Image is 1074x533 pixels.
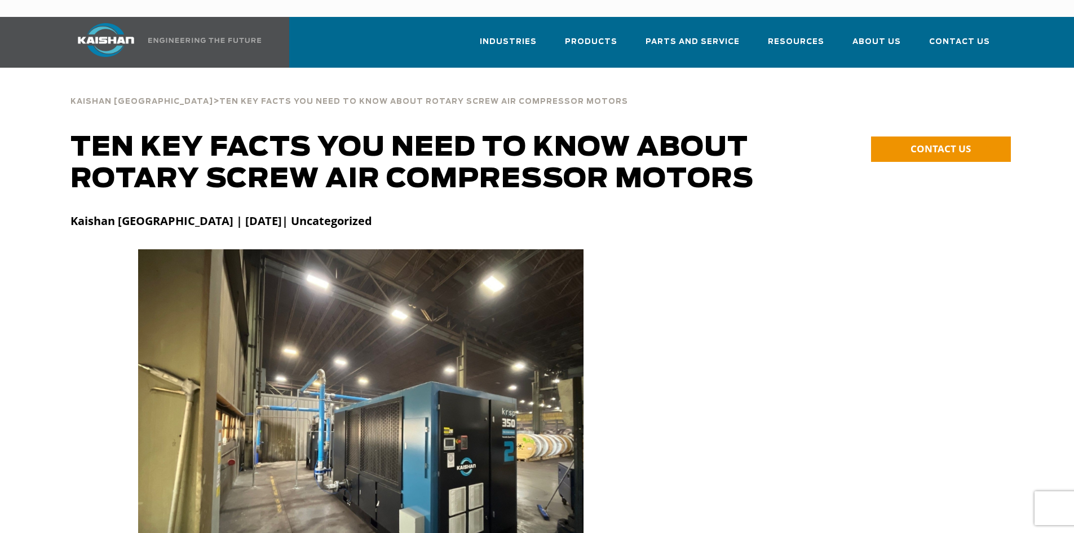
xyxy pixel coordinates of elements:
[852,36,901,49] span: About Us
[565,27,617,65] a: Products
[871,136,1011,162] a: CONTACT US
[768,27,824,65] a: Resources
[70,98,213,105] span: Kaishan [GEOGRAPHIC_DATA]
[646,36,740,49] span: Parts and Service
[219,98,628,105] span: Ten Key Facts You Need to Know About Rotary Screw Air Compressor Motors
[646,27,740,65] a: Parts and Service
[565,36,617,49] span: Products
[64,17,263,68] a: Kaishan USA
[911,142,971,155] span: CONTACT US
[480,27,537,65] a: Industries
[70,132,767,195] h1: Ten Key Facts You Need to Know About Rotary Screw Air Compressor Motors
[929,27,990,65] a: Contact Us
[219,96,628,106] a: Ten Key Facts You Need to Know About Rotary Screw Air Compressor Motors
[70,96,213,106] a: Kaishan [GEOGRAPHIC_DATA]
[768,36,824,49] span: Resources
[70,85,628,111] div: >
[852,27,901,65] a: About Us
[64,23,148,57] img: kaishan logo
[929,36,990,49] span: Contact Us
[480,36,537,49] span: Industries
[148,38,261,43] img: Engineering the future
[70,213,372,228] strong: Kaishan [GEOGRAPHIC_DATA] | [DATE]| Uncategorized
